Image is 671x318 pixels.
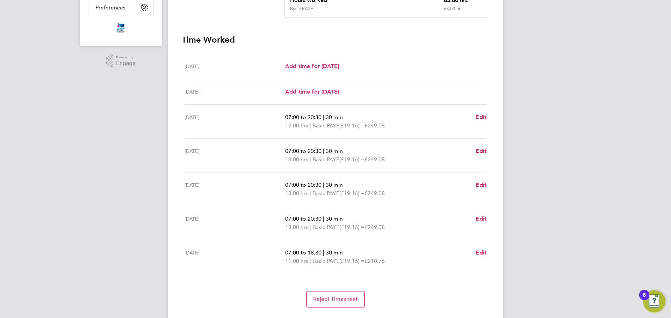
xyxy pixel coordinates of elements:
span: 07:00 to 20:30 [285,148,322,154]
div: [DATE] [185,88,285,96]
div: [DATE] [185,62,285,71]
span: 30 min [326,249,343,256]
span: £249.08 [365,122,385,129]
a: Edit [476,249,486,257]
span: Add time for [DATE] [285,63,339,69]
span: Basic PAYE [312,223,339,231]
a: Edit [476,215,486,223]
span: £210.76 [365,258,385,264]
span: | [310,224,311,230]
span: 13.00 hrs [285,224,308,230]
span: Powered by [116,54,136,60]
span: Edit [476,215,486,222]
span: | [310,156,311,163]
div: 63.00 hrs [438,6,489,17]
span: 13.00 hrs [285,156,308,163]
div: [DATE] [185,215,285,231]
span: Edit [476,249,486,256]
span: (£19.16) = [339,122,365,129]
a: Add time for [DATE] [285,88,339,96]
span: (£19.16) = [339,156,365,163]
span: | [323,215,324,222]
span: | [310,190,311,197]
div: 8 [643,295,646,304]
span: £249.08 [365,190,385,197]
span: Basic PAYE [312,257,339,265]
button: Reject Timesheet [306,291,365,308]
span: Basic PAYE [312,121,339,130]
span: 30 min [326,114,343,120]
span: Edit [476,114,486,120]
div: [DATE] [185,113,285,130]
div: Basic PAYE [290,6,313,12]
span: (£19.16) = [339,224,365,230]
span: (£19.16) = [339,190,365,197]
span: Edit [476,182,486,188]
a: Go to home page [88,22,154,34]
span: Basic PAYE [312,155,339,164]
span: 11.00 hrs [285,258,308,264]
a: Edit [476,113,486,121]
h3: Time Worked [182,34,489,45]
span: | [310,258,311,264]
span: Reject Timesheet [313,296,358,303]
span: | [323,114,324,120]
span: £249.08 [365,224,385,230]
span: 30 min [326,182,343,188]
span: 07:00 to 20:30 [285,182,322,188]
a: Edit [476,147,486,155]
img: itsconstruction-logo-retina.png [116,22,126,34]
span: Edit [476,148,486,154]
a: Powered byEngage [106,54,136,68]
span: | [323,148,324,154]
span: | [323,182,324,188]
a: Add time for [DATE] [285,62,339,71]
span: £249.08 [365,156,385,163]
span: Preferences [95,4,125,11]
span: 07:00 to 18:30 [285,249,322,256]
span: 07:00 to 20:30 [285,114,322,120]
button: Open Resource Center, 8 new notifications [643,290,665,312]
a: Edit [476,181,486,189]
span: 13.00 hrs [285,122,308,129]
div: [DATE] [185,147,285,164]
span: | [323,249,324,256]
div: [DATE] [185,181,285,198]
span: 30 min [326,148,343,154]
span: 07:00 to 20:30 [285,215,322,222]
span: (£19.16) = [339,258,365,264]
span: Basic PAYE [312,189,339,198]
span: 30 min [326,215,343,222]
div: [DATE] [185,249,285,265]
span: Engage [116,60,136,66]
span: 13.00 hrs [285,190,308,197]
span: Add time for [DATE] [285,88,339,95]
span: | [310,122,311,129]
